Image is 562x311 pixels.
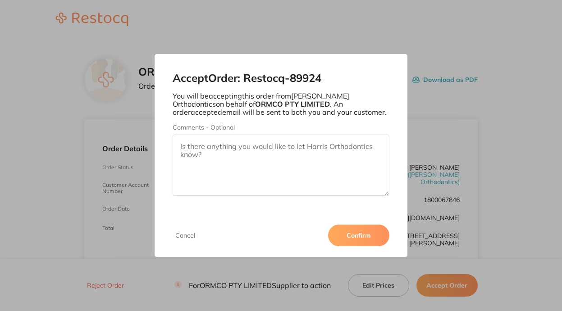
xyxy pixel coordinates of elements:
label: Comments - Optional [173,124,389,131]
h2: Accept Order: Restocq- 89924 [173,72,389,85]
button: Cancel [173,231,198,239]
button: Confirm [328,225,389,246]
p: You will be accepting this order from [PERSON_NAME] Orthodontics on behalf of . An order accepted... [173,92,389,117]
b: ORMCO PTY LIMITED [255,99,330,108]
